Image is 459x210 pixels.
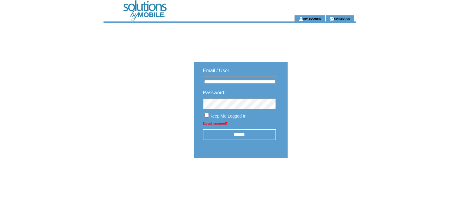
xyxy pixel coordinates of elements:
a: my account [303,16,321,20]
span: Keep Me Logged In [210,114,247,118]
span: Password: [203,90,226,95]
span: Email / User: [203,68,231,73]
a: contact us [334,16,350,20]
img: contact_us_icon.gif;jsessionid=923F2CE9464E7FD41D4651E14DD9C8D5 [330,16,334,21]
a: Forgot password? [203,121,228,125]
img: transparent.png;jsessionid=923F2CE9464E7FD41D4651E14DD9C8D5 [305,173,335,180]
img: account_icon.gif;jsessionid=923F2CE9464E7FD41D4651E14DD9C8D5 [299,16,303,21]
